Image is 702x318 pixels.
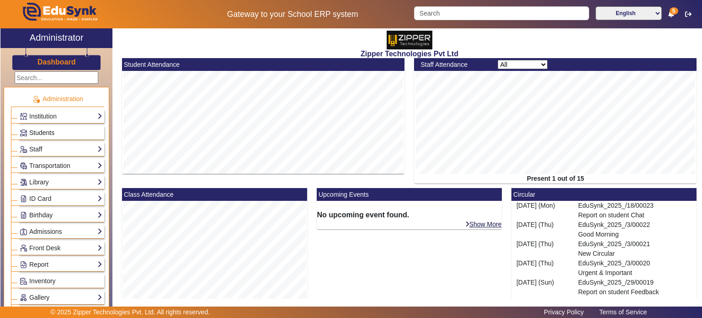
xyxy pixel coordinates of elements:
div: [DATE] (Thu) [511,259,573,278]
h5: Gateway to your School ERP system [181,10,404,19]
span: 5 [670,7,678,15]
div: [DATE] (Mon) [511,201,573,220]
div: EduSynk_2025_/18/00023 [573,201,697,220]
div: [DATE] (Sun) [511,278,573,297]
input: Search... [15,72,98,84]
h6: No upcoming event found. [317,210,502,219]
p: New Circular [578,249,692,259]
mat-card-header: Student Attendance [122,58,404,71]
a: Show More [659,297,697,306]
a: Terms of Service [595,306,651,318]
a: Dashboard [37,58,76,67]
div: Staff Attendance [416,60,493,70]
a: Show More [465,220,502,228]
h3: Dashboard [37,58,76,67]
h2: Administrator [30,32,84,43]
h2: Zipper Technologies Pvt Ltd [117,49,702,58]
a: Administrator [0,28,112,48]
div: Present 1 out of 15 [414,174,697,183]
mat-card-header: Circular [511,188,697,201]
div: EduSynk_2025_/3/00022 [573,220,697,239]
p: Administration [11,94,104,104]
input: Search [414,6,589,20]
span: Students [29,129,54,136]
div: [DATE] (Thu) [511,220,573,239]
img: Administration.png [32,95,40,103]
img: 36227e3f-cbf6-4043-b8fc-b5c5f2957d0a [387,31,432,49]
img: Inventory.png [20,278,27,285]
p: Report on student Feedback [578,287,692,297]
a: Privacy Policy [539,306,588,318]
span: Inventory [29,277,56,285]
a: Inventory [20,276,102,286]
p: Report on student Chat [578,210,692,220]
mat-card-header: Upcoming Events [317,188,502,201]
p: Urgent & Important [578,268,692,278]
mat-card-header: Class Attendance [122,188,307,201]
div: EduSynk_2025_/29/00019 [573,278,697,297]
div: EduSynk_2025_/3/00021 [573,239,697,259]
p: Good Morning [578,230,692,239]
a: Students [20,128,102,138]
p: © 2025 Zipper Technologies Pvt. Ltd. All rights reserved. [51,307,210,317]
div: [DATE] (Thu) [511,239,573,259]
div: EduSynk_2025_/3/00020 [573,259,697,278]
img: Students.png [20,129,27,136]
